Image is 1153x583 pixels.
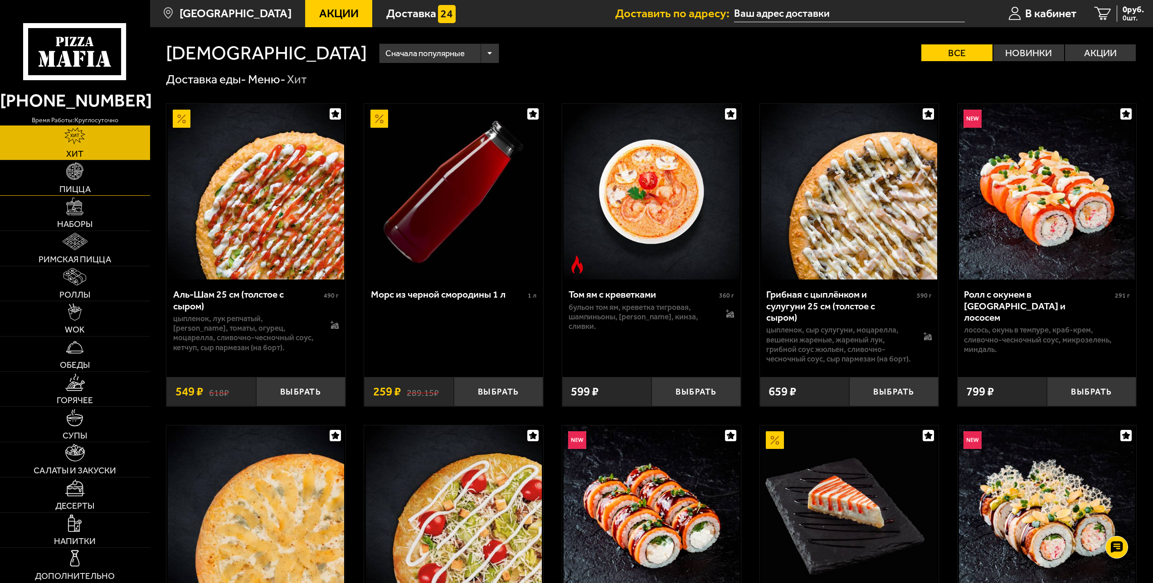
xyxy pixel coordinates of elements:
div: Грибная с цыплёнком и сулугуни 25 см (толстое с сыром) [766,289,915,323]
span: 599 ₽ [571,385,598,397]
span: 590 г [917,292,932,299]
span: Сначала популярные [385,42,465,65]
span: 0 шт. [1123,14,1144,22]
span: В кабинет [1025,8,1076,19]
span: Наборы [57,220,92,228]
a: Меню- [248,72,286,87]
span: Пицца [59,185,91,193]
span: 259 ₽ [373,385,401,397]
img: Акционный [766,431,784,449]
div: Аль-Шам 25 см (толстое с сыром) [173,289,321,312]
span: 291 г [1115,292,1130,299]
s: 289.15 ₽ [407,385,439,397]
label: Новинки [993,44,1064,61]
span: Салаты и закуски [34,466,116,475]
img: Новинка [963,110,982,128]
span: 490 г [324,292,339,299]
a: АкционныйАль-Шам 25 см (толстое с сыром) [166,104,345,279]
span: Римская пицца [39,255,111,264]
button: Выбрать [256,377,345,406]
span: Доставка [386,8,436,19]
p: лосось, окунь в темпуре, краб-крем, сливочно-чесночный соус, микрозелень, миндаль. [964,325,1129,354]
span: 799 ₽ [966,385,994,397]
button: Выбрать [1047,377,1136,406]
span: Десерты [55,501,94,510]
div: Том ям с креветками [569,289,717,300]
span: 549 ₽ [175,385,203,397]
span: 360 г [719,292,734,299]
button: Выбрать [454,377,543,406]
span: Горячее [57,396,93,405]
img: Аль-Шам 25 см (толстое с сыром) [168,104,344,279]
button: Выбрать [849,377,939,406]
p: цыпленок, лук репчатый, [PERSON_NAME], томаты, огурец, моцарелла, сливочно-чесночный соус, кетчуп... [173,314,319,352]
img: Острое блюдо [568,255,586,274]
p: бульон том ям, креветка тигровая, шампиньоны, [PERSON_NAME], кинза, сливки. [569,303,714,332]
a: АкционныйМорс из черной смородины 1 л [364,104,543,279]
img: Морс из черной смородины 1 л [366,104,542,279]
a: Грибная с цыплёнком и сулугуни 25 см (толстое с сыром) [760,104,939,279]
span: WOK [65,325,85,334]
label: Все [921,44,992,61]
span: 0 руб. [1123,5,1144,14]
span: Супы [63,431,87,440]
span: 1 л [528,292,536,299]
span: Хит [66,149,83,158]
img: Грибная с цыплёнком и сулугуни 25 см (толстое с сыром) [761,104,937,279]
img: Новинка [963,431,982,449]
img: Акционный [370,110,389,128]
a: Острое блюдоТом ям с креветками [562,104,741,279]
img: Акционный [173,110,191,128]
span: Обеды [60,361,90,369]
img: Ролл с окунем в темпуре и лососем [959,104,1135,279]
p: цыпленок, сыр сулугуни, моцарелла, вешенки жареные, жареный лук, грибной соус Жюльен, сливочно-че... [766,325,912,364]
s: 618 ₽ [209,385,229,397]
div: Ролл с окунем в [GEOGRAPHIC_DATA] и лососем [964,289,1112,323]
span: Акции [319,8,359,19]
span: [GEOGRAPHIC_DATA] [180,8,292,19]
label: Акции [1065,44,1136,61]
span: 659 ₽ [769,385,796,397]
img: 15daf4d41897b9f0e9f617042186c801.svg [438,5,456,23]
h1: [DEMOGRAPHIC_DATA] [166,43,367,63]
button: Выбрать [652,377,741,406]
a: Доставка еды- [166,72,246,87]
span: Напитки [54,537,96,545]
span: Роллы [59,290,90,299]
div: Морс из черной смородины 1 л [371,289,525,300]
div: Хит [287,72,307,87]
span: Дополнительно [35,572,115,580]
img: Новинка [568,431,586,449]
span: Доставить по адресу: [615,8,734,19]
img: Том ям с креветками [564,104,739,279]
a: НовинкаРолл с окунем в темпуре и лососем [958,104,1136,279]
input: Ваш адрес доставки [734,5,965,22]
